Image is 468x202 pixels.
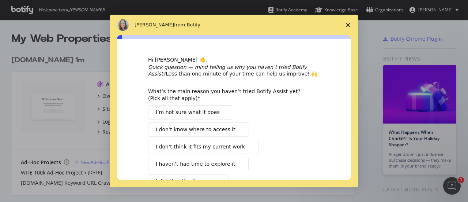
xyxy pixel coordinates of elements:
div: Less than one minute of your time can help us improve! 🙌 [148,64,320,77]
span: Close survey [338,15,358,35]
span: I don’t know where to access it [156,126,235,133]
span: I’m not sure what it does [156,109,220,116]
button: I didn’t notice it [148,174,229,188]
div: What’s the main reason you haven’t tried Botify Assist yet? (Pick all that apply) [148,88,309,101]
span: I haven’t had time to explore it [156,160,235,168]
span: from Botify [174,22,200,27]
button: I haven’t had time to explore it [148,157,249,171]
button: I don’t know where to access it [148,122,249,137]
span: I don’t think it fits my current work [156,143,245,151]
i: Quick question — mind telling us why you haven’t tried Botify Assist? [148,64,307,77]
span: I didn’t notice it [156,177,196,185]
img: Profile image for Colleen [117,19,129,31]
button: I’m not sure what it does [148,105,233,120]
span: [PERSON_NAME] [135,22,174,27]
div: Hi [PERSON_NAME] 👋, [148,56,320,64]
button: I don’t think it fits my current work [148,140,258,154]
